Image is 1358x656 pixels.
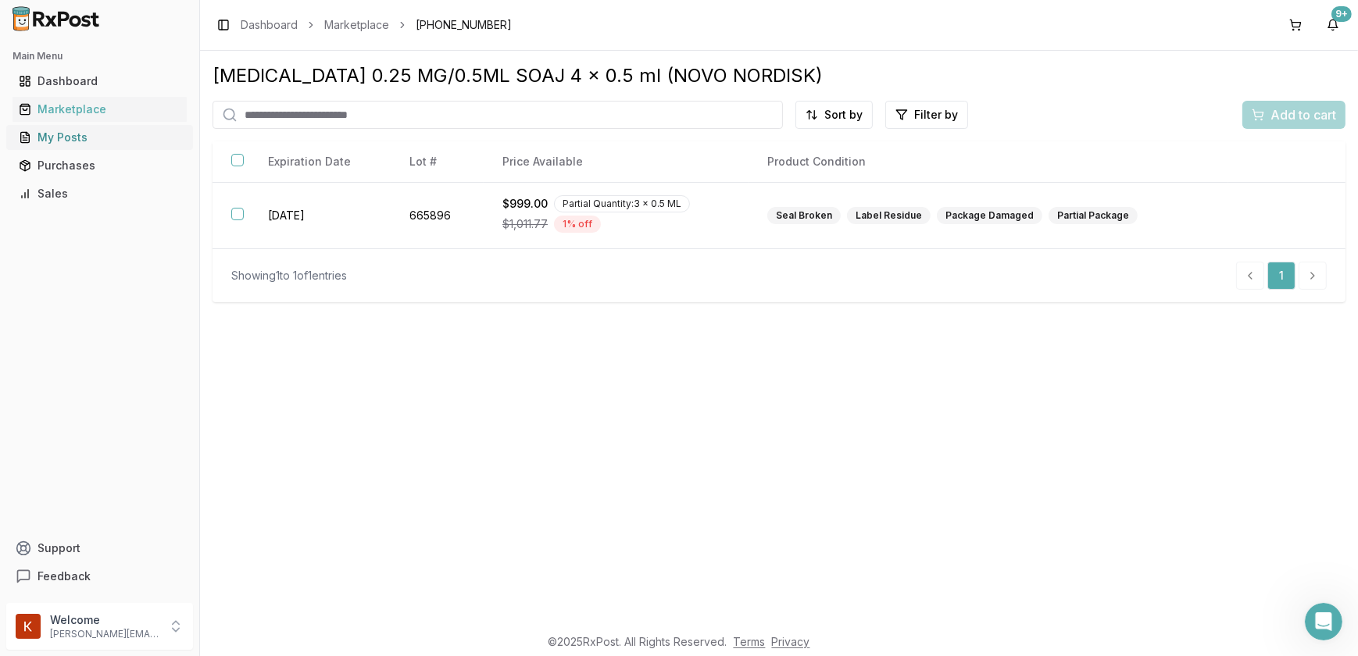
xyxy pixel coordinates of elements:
a: My Posts [13,123,187,152]
nav: pagination [1236,262,1327,290]
th: Lot # [391,141,484,183]
th: Expiration Date [249,141,391,183]
a: Dashboard [13,67,187,95]
button: 9+ [1320,12,1345,37]
div: Dashboard [19,73,180,89]
div: Sales [19,186,180,201]
a: Privacy [772,635,810,648]
div: Marketplace [19,102,180,117]
button: Dashboard [6,69,193,94]
img: User avatar [16,614,41,639]
button: Sales [6,181,193,206]
div: Seal Broken [767,207,841,224]
td: 665896 [391,183,484,249]
td: [DATE] [249,183,391,249]
a: Dashboard [241,17,298,33]
th: Price Available [484,141,749,183]
img: RxPost Logo [6,6,106,31]
span: $1,011.77 [502,216,548,232]
button: Feedback [6,562,193,590]
h2: Main Menu [13,50,187,62]
a: Sales [13,180,187,208]
div: Partial Package [1049,207,1138,224]
a: 1 [1267,262,1295,290]
div: 9+ [1331,6,1352,22]
div: Package Damaged [937,207,1042,224]
p: Welcome [50,612,159,628]
span: Feedback [38,569,91,584]
div: My Posts [19,130,180,145]
div: 1 % off [554,216,601,233]
div: Partial Quantity: 3 x 0.5 ML [554,195,690,212]
button: Sort by [795,101,873,129]
div: Showing 1 to 1 of 1 entries [231,268,347,283]
div: Purchases [19,158,180,173]
a: Terms [734,635,766,648]
p: [PERSON_NAME][EMAIL_ADDRESS][DOMAIN_NAME] [50,628,159,640]
div: Label Residue [847,207,931,224]
iframe: Intercom live chat [1305,603,1342,640]
span: Filter by [914,107,958,123]
button: Filter by [885,101,968,129]
div: $999.00 [502,195,730,212]
button: Support [6,534,193,562]
a: Marketplace [324,17,389,33]
a: Purchases [13,152,187,180]
span: [PHONE_NUMBER] [416,17,512,33]
a: Marketplace [13,95,187,123]
th: Product Condition [749,141,1228,183]
nav: breadcrumb [241,17,512,33]
span: Sort by [824,107,863,123]
button: My Posts [6,125,193,150]
div: [MEDICAL_DATA] 0.25 MG/0.5ML SOAJ 4 x 0.5 ml (NOVO NORDISK) [213,63,1345,88]
button: Marketplace [6,97,193,122]
button: Purchases [6,153,193,178]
